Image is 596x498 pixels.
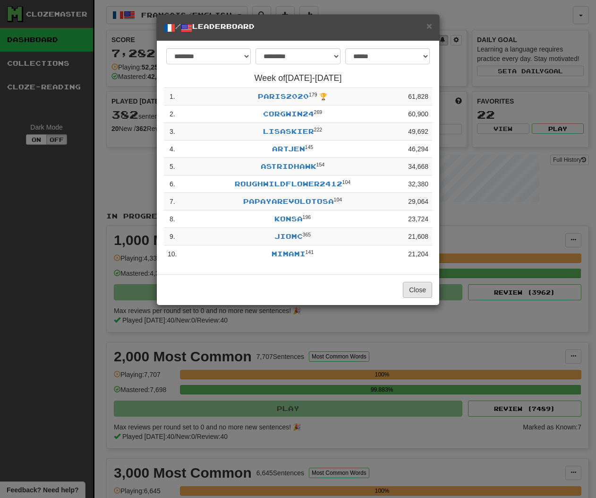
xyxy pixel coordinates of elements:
[404,175,432,193] td: 32,380
[164,22,432,34] h5: / Leaderboard
[235,180,342,188] a: RoughWildflower2412
[263,110,314,118] a: corgwin24
[305,144,314,150] sup: Level 145
[403,282,432,298] button: Close
[334,197,342,202] sup: Level 104
[404,123,432,140] td: 49,692
[309,92,317,97] sup: Level 179
[404,228,432,245] td: 21,608
[404,88,432,105] td: 61,828
[164,245,180,263] td: 10 .
[303,232,311,237] sup: Level 365
[258,92,309,100] a: paris2020
[319,93,327,100] span: 🏆
[404,105,432,123] td: 60,900
[164,158,180,175] td: 5 .
[272,250,306,258] a: Mimami
[243,197,334,205] a: papayarevolotosa
[164,228,180,245] td: 9 .
[164,123,180,140] td: 3 .
[272,145,305,153] a: artjen
[306,249,314,255] sup: Level 141
[342,179,351,185] sup: Level 104
[261,162,316,170] a: astridhawk
[263,127,314,135] a: Lisaskier
[426,21,432,31] button: Close
[164,140,180,158] td: 4 .
[314,109,323,115] sup: Level 269
[404,210,432,228] td: 23,724
[404,245,432,263] td: 21,204
[164,193,180,210] td: 7 .
[164,175,180,193] td: 6 .
[274,232,303,240] a: JioMc
[303,214,311,220] sup: Level 196
[316,162,325,167] sup: Level 154
[164,74,432,83] h4: Week of [DATE] - [DATE]
[164,88,180,105] td: 1 .
[314,127,323,132] sup: Level 222
[426,20,432,31] span: ×
[164,105,180,123] td: 2 .
[274,215,303,223] a: Konsa
[164,210,180,228] td: 8 .
[404,193,432,210] td: 29,064
[404,140,432,158] td: 46,294
[404,158,432,175] td: 34,668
